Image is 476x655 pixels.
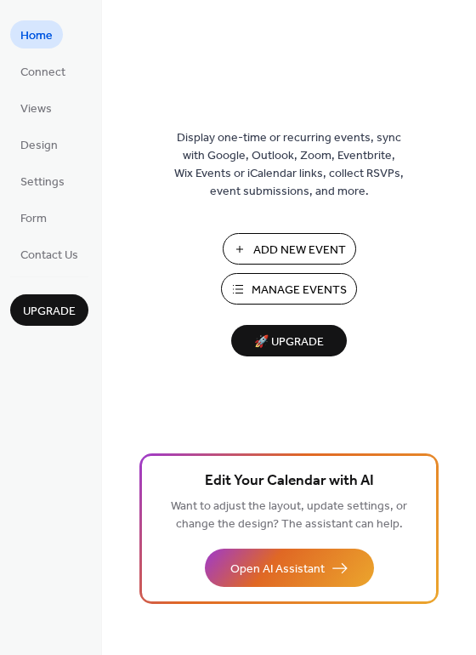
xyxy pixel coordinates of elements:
[171,495,407,536] span: Want to adjust the layout, update settings, or change the design? The assistant can help.
[20,174,65,191] span: Settings
[221,273,357,305] button: Manage Events
[205,549,374,587] button: Open AI Assistant
[20,210,47,228] span: Form
[230,561,325,578] span: Open AI Assistant
[253,242,346,259] span: Add New Event
[10,130,68,158] a: Design
[10,203,57,231] a: Form
[20,247,78,265] span: Contact Us
[10,20,63,48] a: Home
[10,57,76,85] a: Connect
[252,282,347,299] span: Manage Events
[223,233,356,265] button: Add New Event
[20,27,53,45] span: Home
[20,100,52,118] span: Views
[23,303,76,321] span: Upgrade
[174,129,404,201] span: Display one-time or recurring events, sync with Google, Outlook, Zoom, Eventbrite, Wix Events or ...
[10,294,88,326] button: Upgrade
[10,167,75,195] a: Settings
[241,331,337,354] span: 🚀 Upgrade
[10,94,62,122] a: Views
[20,137,58,155] span: Design
[205,470,374,493] span: Edit Your Calendar with AI
[231,325,347,356] button: 🚀 Upgrade
[20,64,65,82] span: Connect
[10,240,88,268] a: Contact Us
